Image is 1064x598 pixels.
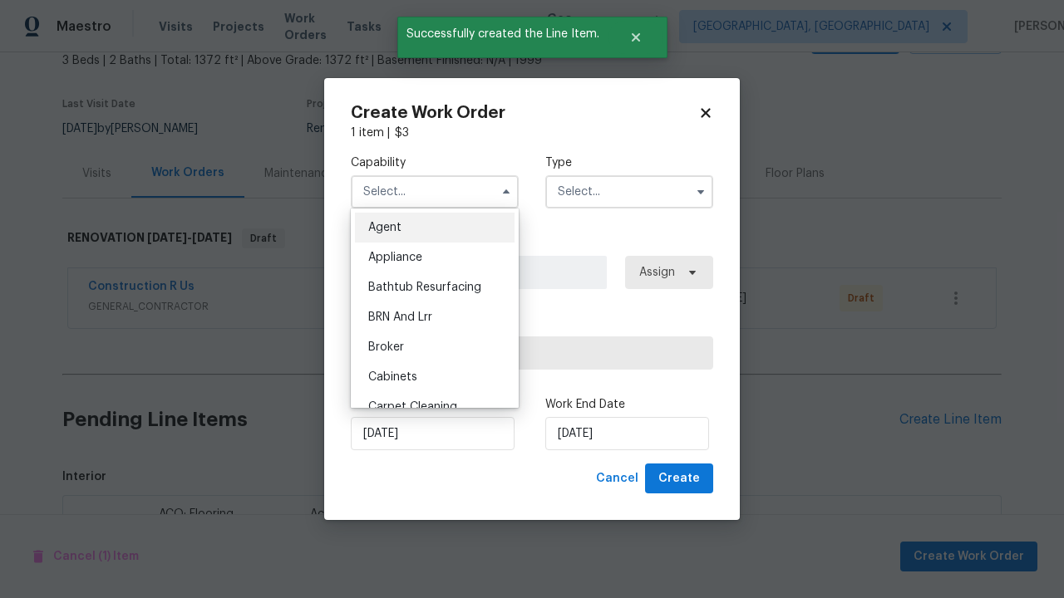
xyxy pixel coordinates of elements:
[397,17,608,51] span: Successfully created the Line Item.
[351,125,713,141] div: 1 item |
[589,463,645,494] button: Cancel
[658,468,700,489] span: Create
[368,222,401,233] span: Agent
[691,182,711,202] button: Show options
[351,154,519,171] label: Capability
[351,417,515,450] input: M/D/YYYY
[351,235,713,252] label: Work Order Manager
[645,463,713,494] button: Create
[351,316,713,332] label: Trade Partner
[639,264,675,281] span: Assign
[368,311,432,323] span: BRN And Lrr
[608,21,663,54] button: Close
[368,282,481,293] span: Bathtub Resurfacing
[596,468,638,489] span: Cancel
[545,154,713,171] label: Type
[368,371,417,383] span: Cabinets
[545,175,713,208] input: Select...
[365,345,699,361] span: Select trade partner
[368,252,422,263] span: Appliance
[368,401,457,413] span: Carpet Cleaning
[545,417,709,450] input: M/D/YYYY
[351,105,698,121] h2: Create Work Order
[368,341,404,353] span: Broker
[496,182,516,202] button: Hide options
[545,396,713,413] label: Work End Date
[395,127,409,139] span: $ 3
[351,175,519,208] input: Select...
